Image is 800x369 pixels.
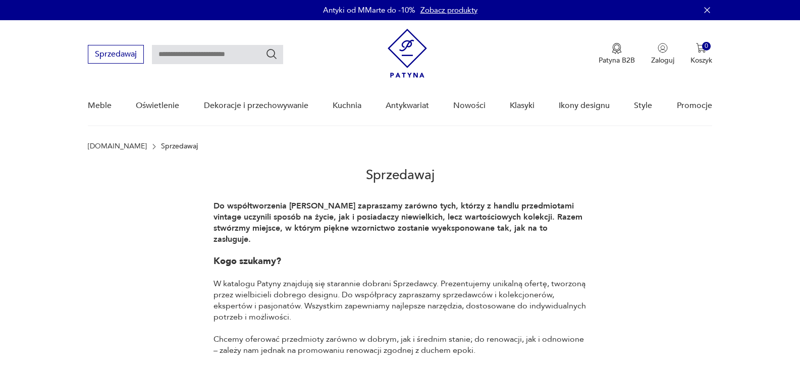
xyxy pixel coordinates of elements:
a: Zobacz produkty [420,5,477,15]
a: Klasyki [510,86,535,125]
p: Chcemy oferować przedmioty zarówno w dobrym, jak i średnim stanie; do renowacji, jak i odnowione ... [214,334,587,356]
a: Meble [88,86,112,125]
div: 0 [702,42,711,50]
a: Dekoracje i przechowywanie [204,86,308,125]
h1: Kogo szukamy? [214,256,587,267]
a: Nowości [453,86,486,125]
p: W katalogu Patyny znajdują się starannie dobrani Sprzedawcy. Prezentujemy unikalną ofertę, tworzo... [214,278,587,323]
a: Antykwariat [386,86,429,125]
p: Patyna B2B [599,56,635,65]
img: Ikona koszyka [696,43,706,53]
a: Promocje [677,86,712,125]
button: Sprzedawaj [88,45,144,64]
a: Sprzedawaj [88,51,144,59]
p: Sprzedawaj [161,142,198,150]
a: Kuchnia [333,86,361,125]
button: 0Koszyk [690,43,712,65]
strong: Do współtworzenia [PERSON_NAME] zapraszamy zarówno tych, którzy z handlu przedmiotami vintage ucz... [214,200,585,245]
img: Ikonka użytkownika [658,43,668,53]
a: Style [634,86,652,125]
img: Ikona medalu [612,43,622,54]
a: Ikony designu [559,86,610,125]
h2: Sprzedawaj [88,150,712,200]
p: Antyki od MMarte do -10% [323,5,415,15]
a: [DOMAIN_NAME] [88,142,147,150]
button: Szukaj [265,48,278,60]
p: Zaloguj [651,56,674,65]
button: Patyna B2B [599,43,635,65]
button: Zaloguj [651,43,674,65]
a: Ikona medaluPatyna B2B [599,43,635,65]
a: Oświetlenie [136,86,179,125]
p: Koszyk [690,56,712,65]
img: Patyna - sklep z meblami i dekoracjami vintage [388,29,427,78]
